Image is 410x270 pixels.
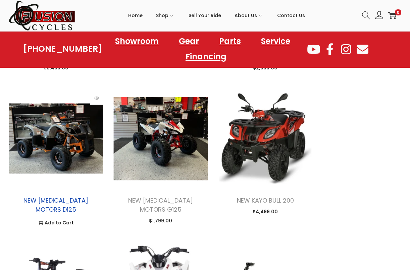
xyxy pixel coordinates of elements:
img: Product image [9,91,103,186]
a: Showroom [108,34,165,49]
a: NEW KAYO BULL 200 [237,196,294,205]
a: Parts [212,34,248,49]
a: [PHONE_NUMBER] [23,44,102,54]
span: Quick View [90,91,103,105]
span: $ [149,217,152,224]
span: Sell Your Ride [189,7,221,24]
a: Sell Your Ride [189,0,221,31]
a: NEW [MEDICAL_DATA] MOTORS D125 [23,196,88,214]
span: 3,499.00 [44,64,68,71]
a: Shop [156,0,175,31]
span: $ [253,64,256,71]
span: 4,499.00 [253,208,278,215]
a: NEW [MEDICAL_DATA] MOTORS G125 [128,196,193,214]
a: 0 [388,11,396,19]
span: Shop [156,7,168,24]
span: About Us [235,7,257,24]
img: Product image [113,91,208,186]
span: 1,799.00 [149,217,172,224]
span: Contact Us [277,7,305,24]
a: About Us [235,0,264,31]
span: 2,699.00 [253,64,277,71]
a: Gear [172,34,206,49]
nav: Primary navigation [76,0,357,31]
a: Service [254,34,297,49]
a: Financing [179,49,233,64]
span: $ [44,64,47,71]
a: Contact Us [277,0,305,31]
span: Home [128,7,143,24]
a: Home [128,0,143,31]
a: Add to Cart [14,218,98,228]
span: $ [253,208,256,215]
nav: Menu [102,34,306,64]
